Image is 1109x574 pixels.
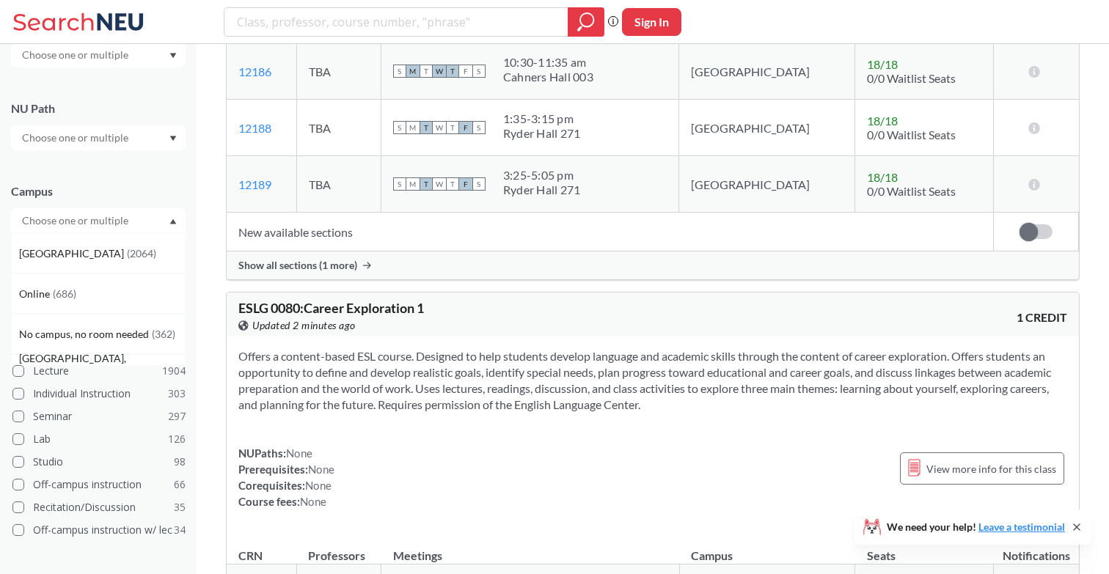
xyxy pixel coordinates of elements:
label: Individual Instruction [12,384,186,403]
span: None [308,463,334,476]
span: S [472,177,486,191]
div: 10:30 - 11:35 am [503,55,593,70]
span: T [420,121,433,134]
div: 3:25 - 5:05 pm [503,168,581,183]
span: F [459,121,472,134]
div: Dropdown arrow [11,125,186,150]
td: TBA [296,156,381,213]
span: S [472,65,486,78]
div: Ryder Hall 271 [503,183,581,197]
span: Online [19,286,53,302]
span: 303 [168,386,186,402]
span: 126 [168,431,186,447]
th: Professors [296,533,381,564]
svg: magnifying glass [577,12,595,32]
span: 1904 [162,363,186,379]
span: W [433,177,446,191]
td: New available sections [227,213,993,251]
span: 34 [174,522,186,538]
th: Meetings [381,533,680,564]
span: Show all sections (1 more) [238,259,357,272]
span: 18 / 18 [867,57,898,71]
label: Lab [12,430,186,449]
div: Cahners Hall 003 [503,70,593,84]
div: NUPaths: Prerequisites: Corequisites: Course fees: [238,445,334,509]
span: W [433,121,446,134]
svg: Dropdown arrow [169,53,177,59]
a: 12189 [238,177,271,191]
span: F [459,65,472,78]
input: Choose one or multiple [15,46,138,64]
span: T [446,65,459,78]
span: M [406,177,420,191]
span: View more info for this class [926,460,1056,478]
span: ( 686 ) [53,287,76,300]
span: S [393,121,406,134]
a: Leave a testimonial [978,520,1065,533]
span: W [433,65,446,78]
label: Off-campus instruction [12,475,186,494]
span: 98 [174,454,186,470]
span: None [300,495,326,508]
span: 66 [174,477,186,493]
span: S [393,65,406,78]
section: Offers a content-based ESL course. Designed to help students develop language and academic skills... [238,348,1067,413]
div: 1:35 - 3:15 pm [503,111,581,126]
svg: Dropdown arrow [169,136,177,141]
span: M [406,65,420,78]
td: [GEOGRAPHIC_DATA] [679,43,854,100]
label: Recitation/Discussion [12,498,186,517]
span: F [459,177,472,191]
td: TBA [296,100,381,156]
span: M [406,121,420,134]
span: No campus, no room needed [19,326,152,342]
th: Notifications [994,533,1079,564]
label: Seminar [12,407,186,426]
span: ESLG 0080 : Career Exploration 1 [238,300,424,316]
span: None [286,446,312,460]
span: 35 [174,499,186,515]
span: 18 / 18 [867,114,898,128]
th: Seats [855,533,994,564]
span: [GEOGRAPHIC_DATA] [19,246,127,262]
span: We need your help! [887,522,1065,532]
input: Class, professor, course number, "phrase" [235,10,557,34]
label: Off-campus instruction w/ lec [12,520,186,540]
span: 0/0 Waitlist Seats [867,128,956,141]
span: [GEOGRAPHIC_DATA], [GEOGRAPHIC_DATA] [19,350,185,383]
span: 18 / 18 [867,170,898,184]
span: T [446,177,459,191]
span: S [472,121,486,134]
th: Campus [679,533,854,564]
a: 12188 [238,121,271,135]
a: 12186 [238,65,271,78]
button: Sign In [622,8,681,36]
span: 0/0 Waitlist Seats [867,71,956,85]
span: Updated 2 minutes ago [252,317,356,334]
label: Lecture [12,361,186,380]
span: 1 CREDIT [1017,309,1067,325]
input: Choose one or multiple [15,212,138,229]
span: None [305,479,332,492]
span: 0/0 Waitlist Seats [867,184,956,198]
span: ( 2064 ) [127,247,156,260]
span: T [420,177,433,191]
svg: Dropdown arrow [169,218,177,224]
span: ( 362 ) [152,328,175,340]
td: [GEOGRAPHIC_DATA] [679,156,854,213]
div: Ryder Hall 271 [503,126,581,141]
div: CRN [238,548,263,564]
span: T [420,65,433,78]
td: TBA [296,43,381,100]
span: 297 [168,408,186,424]
div: Campus [11,183,186,199]
div: Show all sections (1 more) [227,251,1079,279]
div: magnifying glass [568,7,604,37]
input: Choose one or multiple [15,129,138,147]
div: Dropdown arrow [11,43,186,67]
td: [GEOGRAPHIC_DATA] [679,100,854,156]
div: Dropdown arrow[GEOGRAPHIC_DATA](2064)Online(686)No campus, no room needed(362)[GEOGRAPHIC_DATA], ... [11,208,186,233]
div: NU Path [11,100,186,117]
span: T [446,121,459,134]
span: S [393,177,406,191]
